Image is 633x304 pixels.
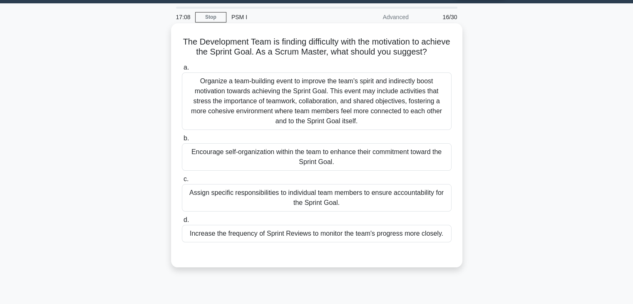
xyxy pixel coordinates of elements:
a: Stop [195,12,226,22]
span: b. [184,135,189,142]
span: a. [184,64,189,71]
div: Advanced [341,9,414,25]
div: 16/30 [414,9,462,25]
span: c. [184,175,189,182]
div: Organize a team-building event to improve the team's spirit and indirectly boost motivation towar... [182,72,452,130]
div: 17:08 [171,9,195,25]
span: d. [184,216,189,223]
div: Increase the frequency of Sprint Reviews to monitor the team's progress more closely. [182,225,452,242]
div: Assign specific responsibilities to individual team members to ensure accountability for the Spri... [182,184,452,212]
div: PSM I [226,9,341,25]
div: Encourage self-organization within the team to enhance their commitment toward the Sprint Goal. [182,143,452,171]
h5: The Development Team is finding difficulty with the motivation to achieve the Sprint Goal. As a S... [181,37,452,57]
